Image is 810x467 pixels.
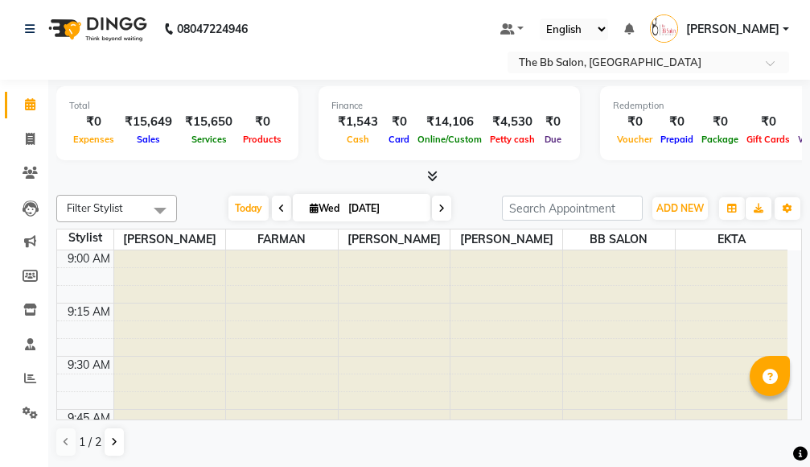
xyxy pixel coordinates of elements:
div: 9:00 AM [64,250,113,267]
span: Today [228,196,269,221]
span: [PERSON_NAME] [339,229,450,250]
img: logo [41,6,151,52]
div: ₹0 [539,113,567,131]
span: [PERSON_NAME] [450,229,562,250]
span: Cash [343,134,373,145]
div: 9:15 AM [64,304,113,320]
div: ₹0 [742,113,794,131]
div: ₹0 [697,113,742,131]
span: Prepaid [656,134,697,145]
span: [PERSON_NAME] [114,229,226,250]
div: ₹0 [384,113,413,131]
div: Stylist [57,229,113,246]
span: Expenses [69,134,118,145]
div: ₹0 [613,113,656,131]
span: Due [541,134,565,145]
b: 08047224946 [177,6,248,52]
button: ADD NEW [652,197,708,220]
span: [PERSON_NAME] [686,21,779,38]
div: ₹1,543 [331,113,384,131]
span: Wed [306,202,343,214]
span: ADD NEW [656,202,704,214]
div: ₹14,106 [413,113,486,131]
span: Products [239,134,286,145]
div: 9:30 AM [64,357,113,374]
span: Online/Custom [413,134,486,145]
div: ₹0 [656,113,697,131]
span: Voucher [613,134,656,145]
div: 9:45 AM [64,410,113,427]
span: FARMAN [226,229,338,250]
span: Package [697,134,742,145]
span: Filter Stylist [67,201,123,214]
span: 1 / 2 [79,434,101,451]
img: DIPALI [650,14,678,43]
div: ₹15,650 [179,113,239,131]
div: ₹0 [239,113,286,131]
span: Gift Cards [742,134,794,145]
span: Petty cash [486,134,539,145]
span: Sales [133,134,164,145]
span: BB SALON [563,229,675,250]
span: EKTA [676,229,787,250]
div: Total [69,99,286,113]
div: Finance [331,99,567,113]
div: ₹15,649 [118,113,179,131]
span: Services [187,134,231,145]
span: Card [384,134,413,145]
div: ₹4,530 [486,113,539,131]
input: 2025-09-03 [343,196,424,221]
div: ₹0 [69,113,118,131]
input: Search Appointment [502,196,643,221]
